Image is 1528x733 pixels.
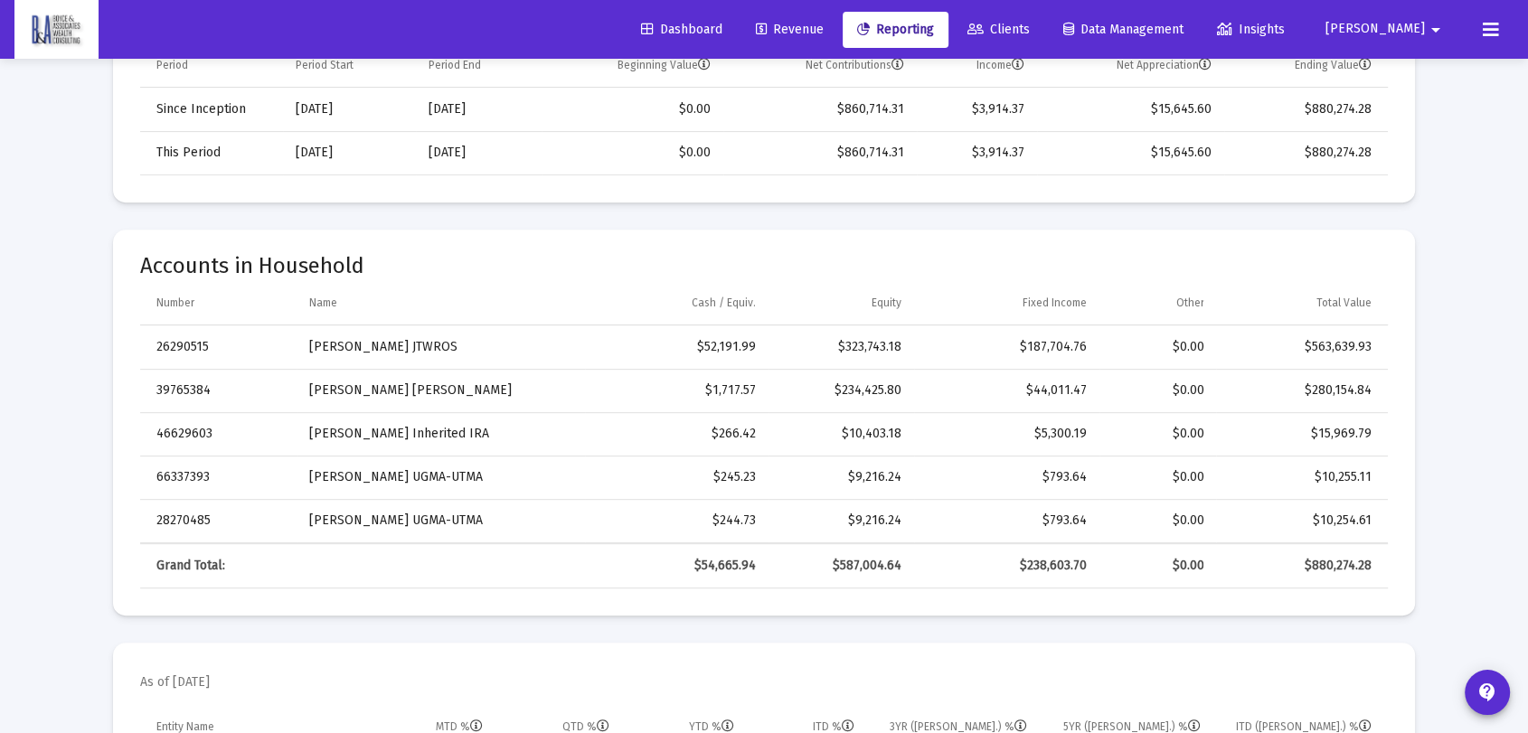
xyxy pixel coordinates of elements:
td: Column Number [140,282,297,325]
div: Period [156,58,188,72]
td: Column Equity [769,282,914,325]
img: Dashboard [28,12,85,48]
td: [PERSON_NAME] JTWROS [297,325,585,369]
div: $0.00 [1112,381,1203,399]
td: This Period [140,131,283,174]
div: $563,639.93 [1229,338,1372,356]
div: Data grid [140,282,1388,588]
div: $10,254.61 [1229,512,1372,530]
td: Column Ending Value [1224,44,1388,88]
a: Data Management [1049,12,1198,48]
div: Equity [872,296,901,310]
a: Insights [1203,12,1299,48]
td: 26290515 [140,325,297,369]
td: Column Name [297,282,585,325]
mat-icon: contact_support [1476,681,1498,703]
div: $234,425.80 [781,381,901,399]
div: $9,216.24 [781,468,901,486]
span: Revenue [756,22,824,37]
td: $860,714.31 [723,88,917,131]
div: $9,216.24 [781,512,901,530]
div: Other [1175,296,1203,310]
td: $3,914.37 [917,88,1037,131]
mat-icon: arrow_drop_down [1425,12,1447,48]
mat-card-title: Accounts in Household [140,257,1388,275]
div: [DATE] [429,100,529,118]
div: Grand Total: [156,557,284,575]
div: Net Appreciation [1117,58,1212,72]
div: $5,300.19 [927,425,1087,443]
td: 28270485 [140,499,297,542]
div: $10,403.18 [781,425,901,443]
td: $880,274.28 [1224,131,1388,174]
td: Since Inception [140,88,283,131]
div: $0.00 [1112,338,1203,356]
span: Reporting [857,22,934,37]
div: $1,717.57 [598,381,756,399]
div: $0.00 [1112,468,1203,486]
td: Column Net Appreciation [1037,44,1224,88]
span: Dashboard [641,22,722,37]
td: $15,645.60 [1037,88,1224,131]
td: Column Fixed Income [914,282,1099,325]
div: $323,743.18 [781,338,901,356]
div: $0.00 [1112,512,1203,530]
div: $880,274.28 [1229,557,1372,575]
td: Column Period [140,44,283,88]
td: Column Net Contributions [723,44,917,88]
div: $266.42 [598,425,756,443]
div: $44,011.47 [927,381,1087,399]
div: $10,255.11 [1229,468,1372,486]
td: $880,274.28 [1224,88,1388,131]
div: $244.73 [598,512,756,530]
div: $52,191.99 [598,338,756,356]
div: [DATE] [296,100,403,118]
div: Period Start [296,58,354,72]
div: Ending Value [1295,58,1372,72]
td: 46629603 [140,412,297,456]
td: $3,914.37 [917,131,1037,174]
div: $793.64 [927,468,1087,486]
td: 39765384 [140,369,297,412]
td: Column Period Start [283,44,416,88]
td: [PERSON_NAME] Inherited IRA [297,412,585,456]
td: $860,714.31 [723,131,917,174]
div: Total Value [1316,296,1372,310]
td: $0.00 [542,131,722,174]
span: [PERSON_NAME] [1325,22,1425,37]
td: [PERSON_NAME] UGMA-UTMA [297,499,585,542]
td: $15,645.60 [1037,131,1224,174]
div: $0.00 [1112,425,1203,443]
div: Net Contributions [806,58,904,72]
td: Column Beginning Value [542,44,722,88]
div: $54,665.94 [598,557,756,575]
div: Cash / Equiv. [692,296,756,310]
mat-card-subtitle: As of [DATE] [140,673,210,691]
div: $187,704.76 [927,338,1087,356]
span: Clients [967,22,1030,37]
div: [DATE] [429,144,529,162]
div: $15,969.79 [1229,425,1372,443]
div: $793.64 [927,512,1087,530]
td: $0.00 [542,88,722,131]
td: [PERSON_NAME] [PERSON_NAME] [297,369,585,412]
div: Name [309,296,337,310]
div: Beginning Value [618,58,711,72]
a: Clients [953,12,1044,48]
div: $245.23 [598,468,756,486]
td: Column Other [1099,282,1216,325]
span: Data Management [1063,22,1184,37]
td: 66337393 [140,456,297,499]
td: Column Income [917,44,1037,88]
div: Fixed Income [1023,296,1087,310]
td: Column Cash / Equiv. [585,282,769,325]
td: [PERSON_NAME] UGMA-UTMA [297,456,585,499]
td: Column Total Value [1216,282,1388,325]
div: $238,603.70 [927,557,1087,575]
td: Column Period End [416,44,542,88]
a: Dashboard [627,12,737,48]
a: Revenue [741,12,838,48]
div: $280,154.84 [1229,381,1372,399]
div: [DATE] [296,144,403,162]
div: Data grid [140,44,1388,175]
